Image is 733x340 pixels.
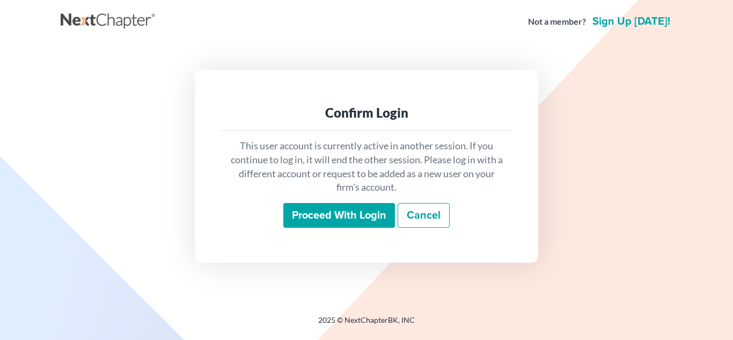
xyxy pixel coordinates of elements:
input: Proceed with login [283,203,395,228]
a: Sign up [DATE]! [590,16,672,27]
div: 2025 © NextChapterBK, INC [61,315,672,334]
a: Cancel [398,203,450,228]
div: Confirm Login [229,104,504,121]
strong: Not a member? [528,16,586,28]
p: This user account is currently active in another session. If you continue to log in, it will end ... [229,139,504,194]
